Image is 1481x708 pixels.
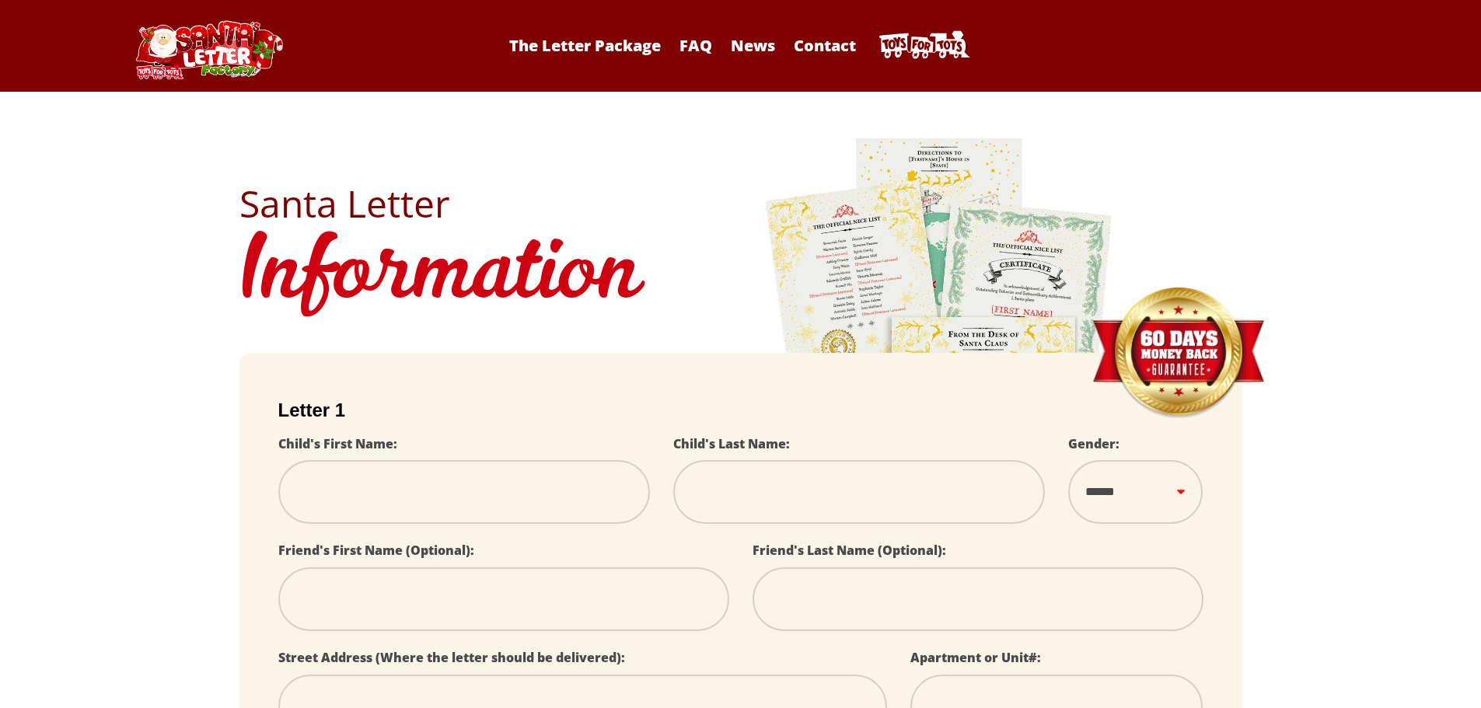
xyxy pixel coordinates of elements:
a: News [723,35,783,56]
img: Money Back Guarantee [1091,287,1266,420]
h2: Santa Letter [239,185,1242,222]
a: Contact [786,35,864,56]
h1: Information [239,222,1242,330]
label: Apartment or Unit#: [910,649,1041,666]
label: Friend's First Name (Optional): [278,542,474,559]
label: Gender: [1068,435,1119,452]
label: Friend's Last Name (Optional): [753,542,946,559]
img: letters.png [764,136,1114,570]
a: FAQ [672,35,720,56]
label: Street Address (Where the letter should be delivered): [278,649,625,666]
img: Santa Letter Logo [131,20,286,79]
h2: Letter 1 [278,399,1203,421]
a: The Letter Package [501,35,669,56]
label: Child's Last Name: [673,435,790,452]
label: Child's First Name: [278,435,397,452]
